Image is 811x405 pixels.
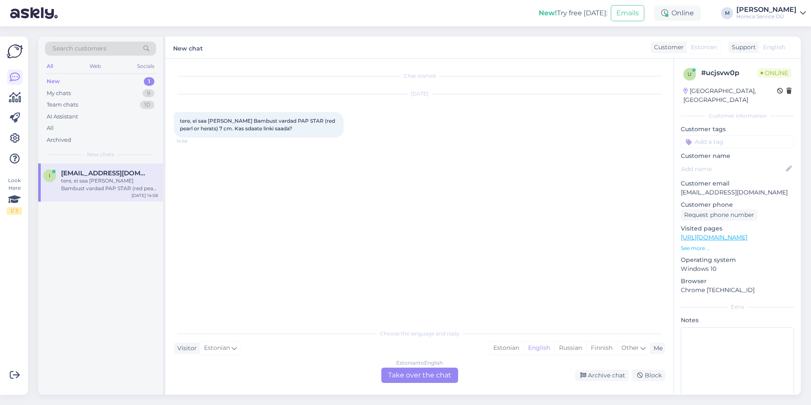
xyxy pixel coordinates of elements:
[180,118,336,132] span: tere, ei saa [PERSON_NAME] Bambust vardad PAP STAR (red pearl or herats) 7 cm. Kas sdaate linki s...
[554,342,586,354] div: Russian
[681,200,794,209] p: Customer phone
[651,43,684,52] div: Customer
[47,136,71,144] div: Archived
[681,224,794,233] p: Visited pages
[681,256,794,264] p: Operating system
[45,61,55,72] div: All
[736,6,806,20] a: [PERSON_NAME]Horeca Service OÜ
[736,6,797,13] div: [PERSON_NAME]
[681,125,794,134] p: Customer tags
[176,138,208,144] span: 14:58
[174,90,665,98] div: [DATE]
[7,207,22,215] div: 1 / 3
[489,342,523,354] div: Estonian
[681,112,794,120] div: Customer information
[47,101,78,109] div: Team chats
[691,43,717,52] span: Estonian
[174,330,665,337] div: Choose the language and reply
[621,344,639,352] span: Other
[681,135,794,148] input: Add a tag
[681,164,784,174] input: Add name
[47,112,78,121] div: AI Assistant
[144,77,154,86] div: 1
[204,343,230,353] span: Estonian
[173,42,203,53] label: New chat
[681,188,794,197] p: [EMAIL_ADDRESS][DOMAIN_NAME]
[681,245,794,252] p: See more ...
[728,43,756,52] div: Support
[681,316,794,325] p: Notes
[611,5,644,21] button: Emails
[47,124,54,132] div: All
[586,342,617,354] div: Finnish
[575,370,629,381] div: Archive chat
[650,344,663,353] div: Me
[757,68,791,78] span: Online
[396,359,443,367] div: Estonian to English
[632,370,665,381] div: Block
[88,61,103,72] div: Web
[763,43,785,52] span: English
[523,342,554,354] div: English
[381,368,458,383] div: Take over the chat
[174,344,197,353] div: Visitor
[61,177,158,192] div: tere, ei saa [PERSON_NAME] Bambust vardad PAP STAR (red pearl or herats) 7 cm. Kas sdaate linki s...
[140,101,154,109] div: 10
[681,179,794,188] p: Customer email
[736,13,797,20] div: Horeca Service OÜ
[539,9,557,17] b: New!
[47,89,71,98] div: My chats
[654,6,701,21] div: Online
[681,264,794,273] p: Windows 10
[47,77,60,86] div: New
[7,177,22,215] div: Look Here
[53,44,106,53] span: Search customers
[131,192,158,199] div: [DATE] 14:58
[539,8,607,18] div: Try free [DATE]:
[681,277,794,286] p: Browser
[174,72,665,80] div: Chat started
[681,233,747,241] a: [URL][DOMAIN_NAME]
[683,87,777,104] div: [GEOGRAPHIC_DATA], [GEOGRAPHIC_DATA]
[61,169,149,177] span: info@lafermata.ee
[135,61,156,72] div: Socials
[681,303,794,311] div: Extra
[49,172,50,179] span: i
[681,152,794,160] p: Customer name
[681,209,758,221] div: Request phone number
[7,43,23,59] img: Askly Logo
[701,68,757,78] div: # ucjsvw0p
[87,151,114,158] span: New chats
[688,71,692,77] span: u
[143,89,154,98] div: 9
[681,286,794,295] p: Chrome [TECHNICAL_ID]
[721,7,733,19] div: M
